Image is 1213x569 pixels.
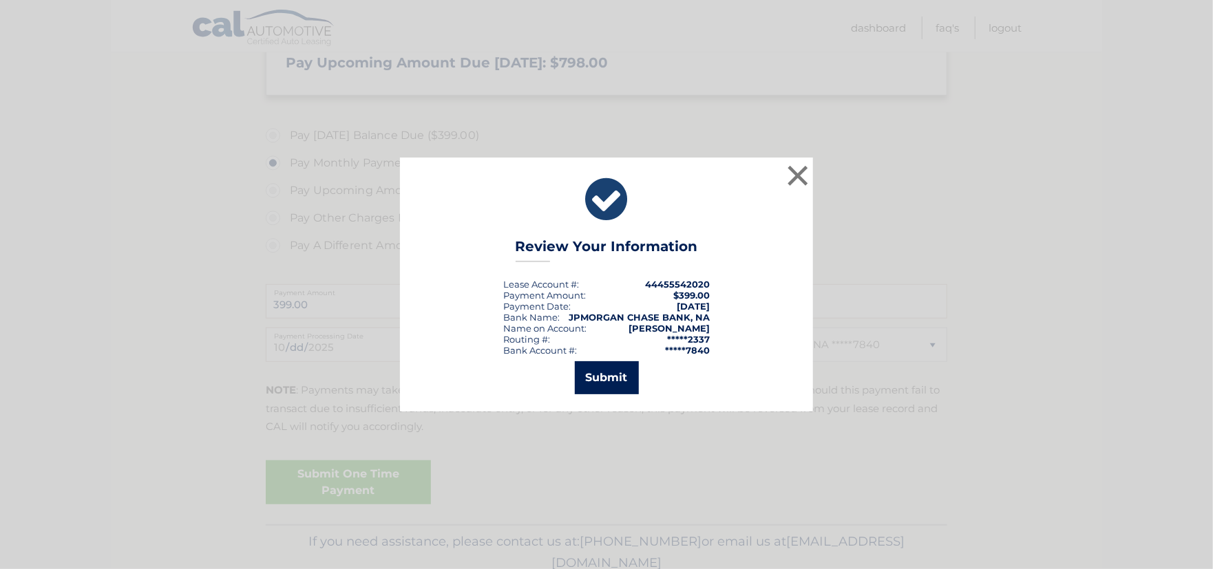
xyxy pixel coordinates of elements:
[569,312,710,323] strong: JPMORGAN CHASE BANK, NA
[645,279,710,290] strong: 44455542020
[503,290,586,301] div: Payment Amount:
[503,301,571,312] div: :
[673,290,710,301] span: $399.00
[503,334,550,345] div: Routing #:
[629,323,710,334] strong: [PERSON_NAME]
[503,345,577,356] div: Bank Account #:
[503,301,569,312] span: Payment Date
[784,162,812,189] button: ×
[503,312,560,323] div: Bank Name:
[503,279,579,290] div: Lease Account #:
[575,361,639,394] button: Submit
[516,238,698,262] h3: Review Your Information
[677,301,710,312] span: [DATE]
[503,323,587,334] div: Name on Account:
